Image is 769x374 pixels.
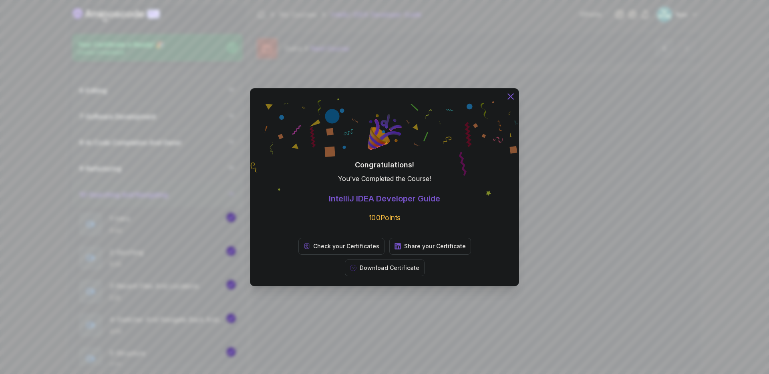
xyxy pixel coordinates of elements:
[298,238,384,255] a: Check your Certificates
[360,264,419,272] p: Download Certificate
[404,242,466,250] p: Share your Certificate
[389,238,471,255] a: Share your Certificate
[345,259,425,276] button: Download Certificate
[329,193,440,204] p: IntelliJ IDEA Developer Guide
[369,213,401,223] p: 100 Points
[313,242,379,250] p: Check your Certificates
